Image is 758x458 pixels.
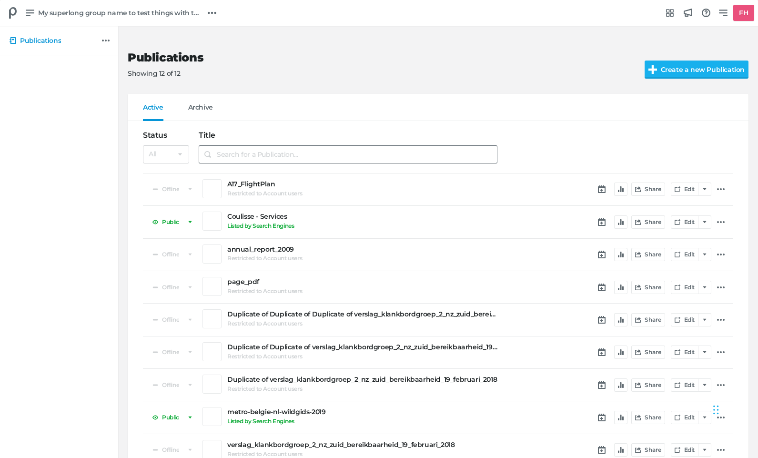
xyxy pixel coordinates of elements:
[713,396,719,424] div: Drag
[645,61,748,79] label: Create a new Publication
[662,5,678,21] a: Integrations Hub
[671,215,698,229] a: Edit
[6,32,99,49] a: Publications
[227,278,497,286] a: page_pdf
[671,248,698,261] a: Edit
[671,443,698,457] a: Edit
[227,223,294,229] h6: Listed by Search Engines
[227,441,497,449] a: verslag_klankbordgroep_2_nz_zuid_bereikbaarheid_19_februari_2018
[20,37,61,45] h5: Publications
[671,346,698,359] a: Edit
[227,320,302,327] h6: Restricted to Account users
[202,244,222,264] a: Preview
[162,317,179,323] span: Offline
[596,216,607,228] a: Schedule Publication
[128,69,629,79] p: Showing 12 of 12
[596,183,607,195] a: Schedule Publication
[671,183,698,196] a: Edit
[227,245,497,254] a: annual_report_2009
[715,444,727,456] a: Additional actions...
[596,379,607,391] a: Schedule Publication
[227,418,294,425] h6: Listed by Search Engines
[596,346,607,358] a: Schedule Publication
[715,379,727,391] a: Additional actions...
[162,186,179,192] span: Offline
[202,342,222,361] a: Preview
[671,313,698,326] a: Edit
[715,282,727,293] a: Additional actions...
[202,179,222,198] a: Preview
[202,375,222,394] a: Preview
[715,314,727,326] a: Additional actions...
[38,8,199,18] span: My superlong group name to test things with that might break due to the name being so long
[227,213,497,221] a: Coulisse - Services
[143,103,163,121] a: Active
[162,349,179,355] span: Offline
[227,310,497,318] a: Duplicate of Duplicate of Duplicate of verslag_klankbordgroep_2_nz_zuid_bereikbaarheid_19_februar...
[596,444,607,456] a: Schedule Publication
[162,415,179,420] span: Public
[199,145,497,163] input: Search for a Publication...
[631,346,665,359] button: Share
[631,281,665,294] button: Share
[227,288,302,295] h6: Restricted to Account users
[202,212,222,231] a: Preview
[199,131,497,140] h4: Title
[188,103,213,121] a: Archive
[227,386,302,392] h6: Restricted to Account users
[202,277,222,296] a: Preview
[227,180,497,188] a: A17_FlightPlan
[596,412,607,423] a: Schedule Publication
[631,313,665,326] button: Share
[162,382,179,388] span: Offline
[596,249,607,260] a: Schedule Publication
[715,183,727,195] a: Additional actions...
[202,309,222,328] a: Preview
[631,248,665,261] button: Share
[631,443,665,457] button: Share
[735,5,752,21] h5: FH
[631,215,665,229] button: Share
[596,282,607,293] a: Schedule Publication
[227,376,497,384] a: Duplicate of verslag_klankbordgroep_2_nz_zuid_bereikbaarheid_19_februari_2018
[162,285,179,290] span: Offline
[162,447,179,453] span: Offline
[596,314,607,326] a: Schedule Publication
[162,252,179,257] span: Offline
[202,407,222,426] a: Preview
[4,4,22,22] div: My superlong group name to test things with that might break due to the name being so long
[715,346,727,358] a: Additional actions...
[100,35,111,46] a: Additional actions...
[227,451,302,458] h6: Restricted to Account users
[227,408,497,416] a: metro-belgie-nl-wildgids-2019
[631,378,665,392] button: Share
[631,411,665,424] button: Share
[671,281,698,294] a: Edit
[227,343,497,351] a: Duplicate of Duplicate of verslag_klankbordgroep_2_nz_zuid_bereikbaarheid_19_februari_2018
[227,190,302,197] h6: Restricted to Account users
[671,411,698,424] a: Edit
[143,131,189,140] h4: Status
[710,386,758,432] iframe: Chat Widget
[128,51,629,65] h2: Publications
[715,216,727,228] a: Additional actions...
[227,255,302,262] h6: Restricted to Account users
[671,378,698,392] a: Edit
[162,219,179,225] span: Public
[631,183,665,196] button: Share
[227,353,302,360] h6: Restricted to Account users
[715,249,727,260] a: Additional actions...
